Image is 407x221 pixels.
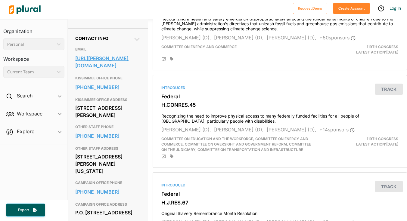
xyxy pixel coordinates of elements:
[14,207,33,213] span: Export
[161,111,398,124] h4: Recognizing the need to improve physical access to many federally funded facilities for all peopl...
[161,14,398,32] h4: Recognizing a health and safety emergency disproportionately affecting the fundamental rights of ...
[75,179,141,186] h3: CAMPAIGN OFFICE PHONE
[75,46,141,53] h3: EMAIL
[75,131,141,140] a: [PHONE_NUMBER]
[293,3,327,14] button: Request Demo
[75,201,141,208] h3: CAMPAIGN OFFICE ADDRESS
[161,57,166,62] div: Add Position Statement
[333,5,370,11] a: Create Account
[7,69,54,75] div: Current Team
[75,123,141,130] h3: OTHER STAFF PHONE
[367,45,398,49] span: 119th Congress
[267,127,316,133] span: [PERSON_NAME] (D),
[161,183,398,188] div: Introduced
[321,136,403,152] div: Latest Action: [DATE]
[75,83,141,92] a: [PHONE_NUMBER]
[3,23,64,36] h3: Organization
[214,35,264,41] span: [PERSON_NAME] (D),
[75,145,141,152] h3: OTHER STAFF ADDRESS
[170,57,173,61] div: Add tags
[75,187,141,196] a: [PHONE_NUMBER]
[75,75,141,82] h3: KISSIMMEE OFFICE PHONE
[75,36,108,41] span: Contact Info
[75,54,141,70] a: [URL][PERSON_NAME][DOMAIN_NAME]
[161,208,398,216] h4: Original Slavery Remembrance Month Resolution
[333,3,370,14] button: Create Account
[367,137,398,141] span: 119th Congress
[375,84,403,95] button: Track
[75,103,141,120] div: [STREET_ADDRESS][PERSON_NAME]
[161,102,398,108] h3: H.CONRES.45
[161,45,237,49] span: Committee on Energy and Commerce
[161,35,211,41] span: [PERSON_NAME] (D),
[321,44,403,55] div: Latest Action: [DATE]
[214,127,264,133] span: [PERSON_NAME] (D),
[75,152,141,176] div: [STREET_ADDRESS][PERSON_NAME][US_STATE]
[3,50,64,63] h3: Workspace
[161,85,398,91] div: Introduced
[293,5,327,11] a: Request Demo
[319,127,355,133] span: + 14 sponsor s
[161,137,311,152] span: Committee on Education and the Workforce, Committee on Energy and Commerce, Committee on Oversigh...
[161,191,398,197] h3: Federal
[375,181,403,192] button: Track
[7,41,54,48] div: Personal
[161,200,398,206] h3: H.J.RES.67
[319,35,356,41] span: + 50 sponsor s
[267,35,316,41] span: [PERSON_NAME] (D),
[161,94,398,100] h3: Federal
[75,208,141,217] div: P.O. [STREET_ADDRESS]
[161,154,166,159] div: Add Position Statement
[161,127,211,133] span: [PERSON_NAME] (D),
[170,154,173,158] div: Add tags
[6,204,45,216] button: Export
[17,92,33,99] h2: Search
[75,96,141,103] h3: KISSIMMEE OFFICE ADDRESS
[390,5,401,11] a: Log In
